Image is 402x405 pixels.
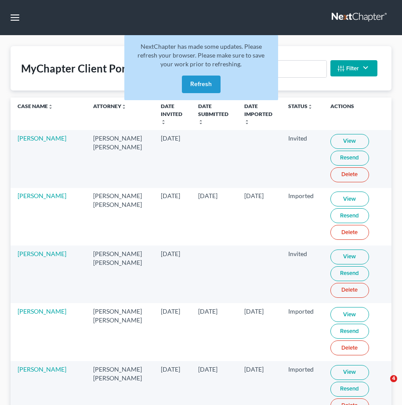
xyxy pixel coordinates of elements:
a: View [330,192,369,206]
span: [DATE] [244,192,264,199]
span: 4 [390,375,397,382]
button: Refresh [182,76,221,93]
span: [DATE] [161,192,180,199]
i: unfold_more [308,104,313,109]
a: Delete [330,340,369,355]
span: [DATE] [198,307,217,315]
a: [PERSON_NAME] [18,307,66,315]
a: [PERSON_NAME] [18,134,66,142]
a: Date Invitedunfold_more [161,103,182,124]
i: unfold_more [244,119,250,125]
th: Actions [323,98,391,130]
a: View [330,365,369,380]
a: [PERSON_NAME] [18,365,66,373]
a: Delete [330,167,369,182]
td: [PERSON_NAME] [PERSON_NAME] [86,303,153,361]
a: Delete [330,283,369,298]
a: Resend [330,151,369,166]
i: unfold_more [121,104,127,109]
a: Resend [330,208,369,223]
a: Date Submittedunfold_more [198,103,228,124]
a: Delete [330,225,369,240]
i: unfold_more [161,119,166,125]
a: [PERSON_NAME] [18,192,66,199]
i: unfold_more [198,119,203,125]
a: Case Nameunfold_more [18,103,53,109]
span: [DATE] [161,250,180,257]
td: [PERSON_NAME] [PERSON_NAME] [86,130,153,188]
a: View [330,307,369,322]
span: [DATE] [198,192,217,199]
td: [PERSON_NAME] [PERSON_NAME] [86,188,153,246]
a: Statusunfold_more [288,103,313,109]
span: [DATE] [161,365,180,373]
td: Invited [281,246,323,303]
a: Resend [330,266,369,281]
a: View [330,134,369,149]
a: Resend [330,324,369,339]
div: MyChapter Client Portal [21,61,139,76]
td: Imported [281,303,323,361]
td: Invited [281,130,323,188]
span: NextChapter has made some updates. Please refresh your browser. Please make sure to save your wor... [138,43,264,68]
td: [PERSON_NAME] [PERSON_NAME] [86,246,153,303]
iframe: Intercom live chat [372,375,393,396]
input: Search... [251,61,326,77]
i: unfold_more [48,104,53,109]
span: [DATE] [161,134,180,142]
a: Resend [330,382,369,397]
span: [DATE] [198,365,217,373]
a: Date Importedunfold_more [244,103,272,124]
button: Filter [330,60,377,76]
a: Attorneyunfold_more [93,103,127,109]
a: [PERSON_NAME] [18,250,66,257]
span: [DATE] [161,307,180,315]
span: [DATE] [244,365,264,373]
a: View [330,250,369,264]
td: Imported [281,188,323,246]
span: [DATE] [244,307,264,315]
